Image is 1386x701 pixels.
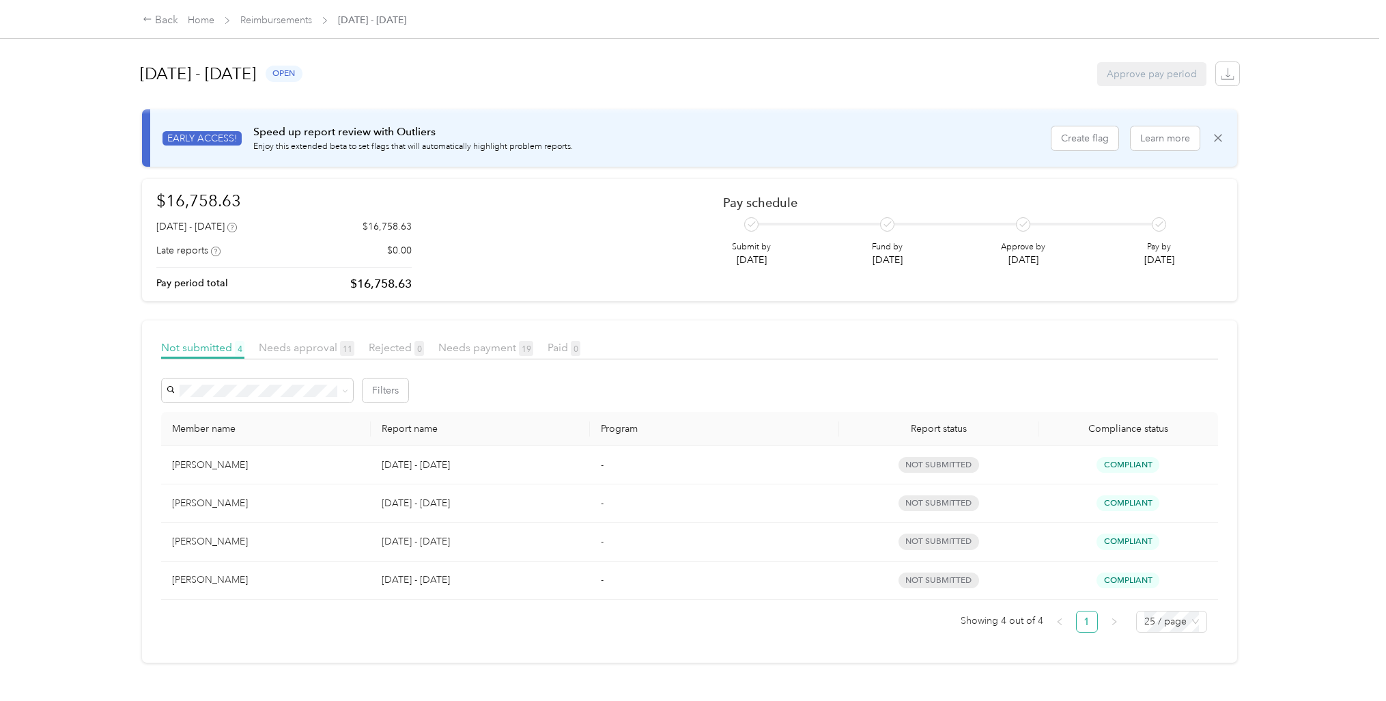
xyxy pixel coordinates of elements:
p: Fund by [872,241,903,253]
span: Compliant [1097,534,1159,549]
p: Pay period total [156,276,228,290]
span: 4 [235,341,244,356]
th: Report name [371,412,590,446]
td: - [590,446,839,484]
span: left [1056,618,1064,626]
span: Rejected [369,341,424,354]
td: - [590,484,839,523]
span: Compliance status [1049,423,1207,435]
div: Late reports [156,243,221,258]
p: [DATE] [1001,253,1045,267]
a: 1 [1077,611,1097,632]
a: Home [188,14,214,26]
td: - [590,562,839,600]
span: 11 [340,341,354,356]
p: Pay by [1144,241,1174,253]
button: Learn more [1131,126,1200,150]
span: 0 [414,341,424,356]
p: [DATE] [732,253,771,267]
p: [DATE] [872,253,903,267]
span: Paid [548,341,580,354]
span: Compliant [1097,495,1159,511]
div: [PERSON_NAME] [172,496,360,511]
li: Previous Page [1049,611,1071,633]
span: Report status [850,423,1028,435]
span: not submitted [899,495,979,511]
th: Member name [161,412,371,446]
iframe: Everlance-gr Chat Button Frame [1310,624,1386,701]
h1: [DATE] - [DATE] [140,57,256,90]
li: Next Page [1103,611,1125,633]
button: Create flag [1051,126,1118,150]
span: Needs approval [259,341,354,354]
p: Enjoy this extended beta to set flags that will automatically highlight problem reports. [253,141,573,153]
div: Member name [172,423,360,435]
p: $16,758.63 [363,219,412,234]
div: [PERSON_NAME] [172,573,360,588]
span: not submitted [899,573,979,588]
span: 0 [571,341,580,356]
th: Program [590,412,839,446]
span: open [266,66,302,81]
span: Showing 4 out of 4 [961,611,1043,631]
div: [PERSON_NAME] [172,458,360,473]
button: Filters [363,379,408,402]
div: Page Size [1136,611,1207,633]
div: Back [143,12,178,29]
button: right [1103,611,1125,633]
p: Submit by [732,241,771,253]
span: Compliant [1097,573,1159,588]
button: left [1049,611,1071,633]
p: Speed up report review with Outliers [253,124,573,141]
a: Reimbursements [240,14,312,26]
p: [DATE] - [DATE] [382,534,579,549]
p: $0.00 [387,243,412,258]
p: Approve by [1001,241,1045,253]
span: not submitted [899,457,979,473]
span: Not submitted [161,341,244,354]
p: [DATE] [1144,253,1174,267]
p: [DATE] - [DATE] [382,496,579,511]
span: [DATE] - [DATE] [338,13,406,27]
span: EARLY ACCESS! [162,131,242,146]
span: not submitted [899,534,979,549]
p: $16,758.63 [350,275,412,292]
span: Compliant [1097,457,1159,473]
span: 19 [519,341,533,356]
td: - [590,523,839,561]
h2: Pay schedule [723,195,1199,210]
p: [DATE] - [DATE] [382,573,579,588]
li: 1 [1076,611,1098,633]
p: [DATE] - [DATE] [382,458,579,473]
span: Needs payment [438,341,533,354]
div: [DATE] - [DATE] [156,219,237,234]
span: 25 / page [1144,611,1199,632]
div: [PERSON_NAME] [172,534,360,549]
span: right [1110,618,1118,626]
h1: $16,758.63 [156,189,412,212]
